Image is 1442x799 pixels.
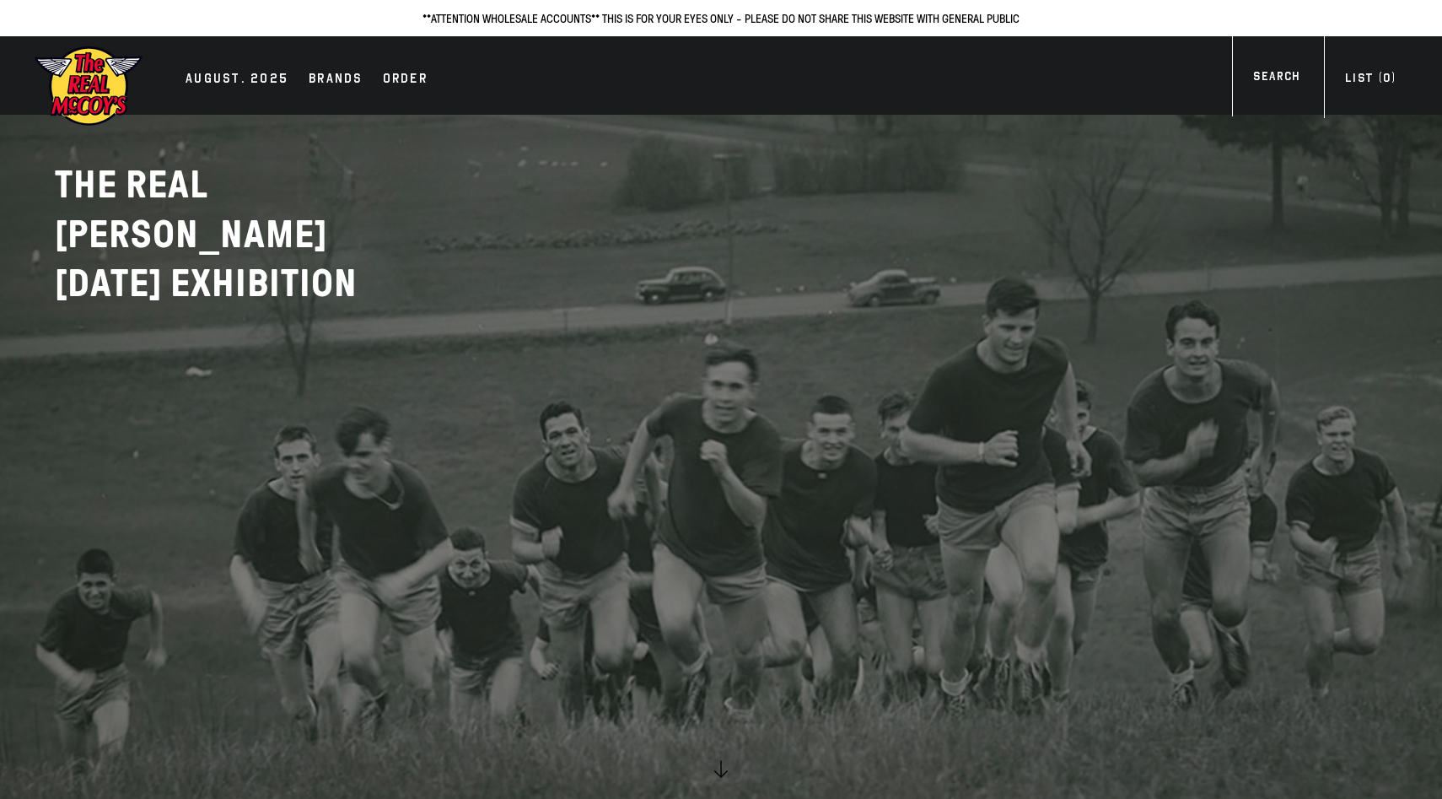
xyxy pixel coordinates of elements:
[1232,67,1321,90] a: Search
[1253,67,1299,90] div: Search
[55,160,476,309] h2: THE REAL [PERSON_NAME]
[186,68,288,92] div: AUGUST. 2025
[55,259,476,309] p: [DATE] EXHIBITION
[177,68,297,92] a: AUGUST. 2025
[374,68,436,92] a: Order
[1345,69,1396,92] div: List ( )
[1324,69,1417,92] a: List (0)
[17,8,1425,28] p: **ATTENTION WHOLESALE ACCOUNTS** THIS IS FOR YOUR EYES ONLY - PLEASE DO NOT SHARE THIS WEBSITE WI...
[383,68,428,92] div: Order
[34,45,143,127] img: mccoys-exhibition
[1383,71,1391,85] span: 0
[309,68,363,92] div: Brands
